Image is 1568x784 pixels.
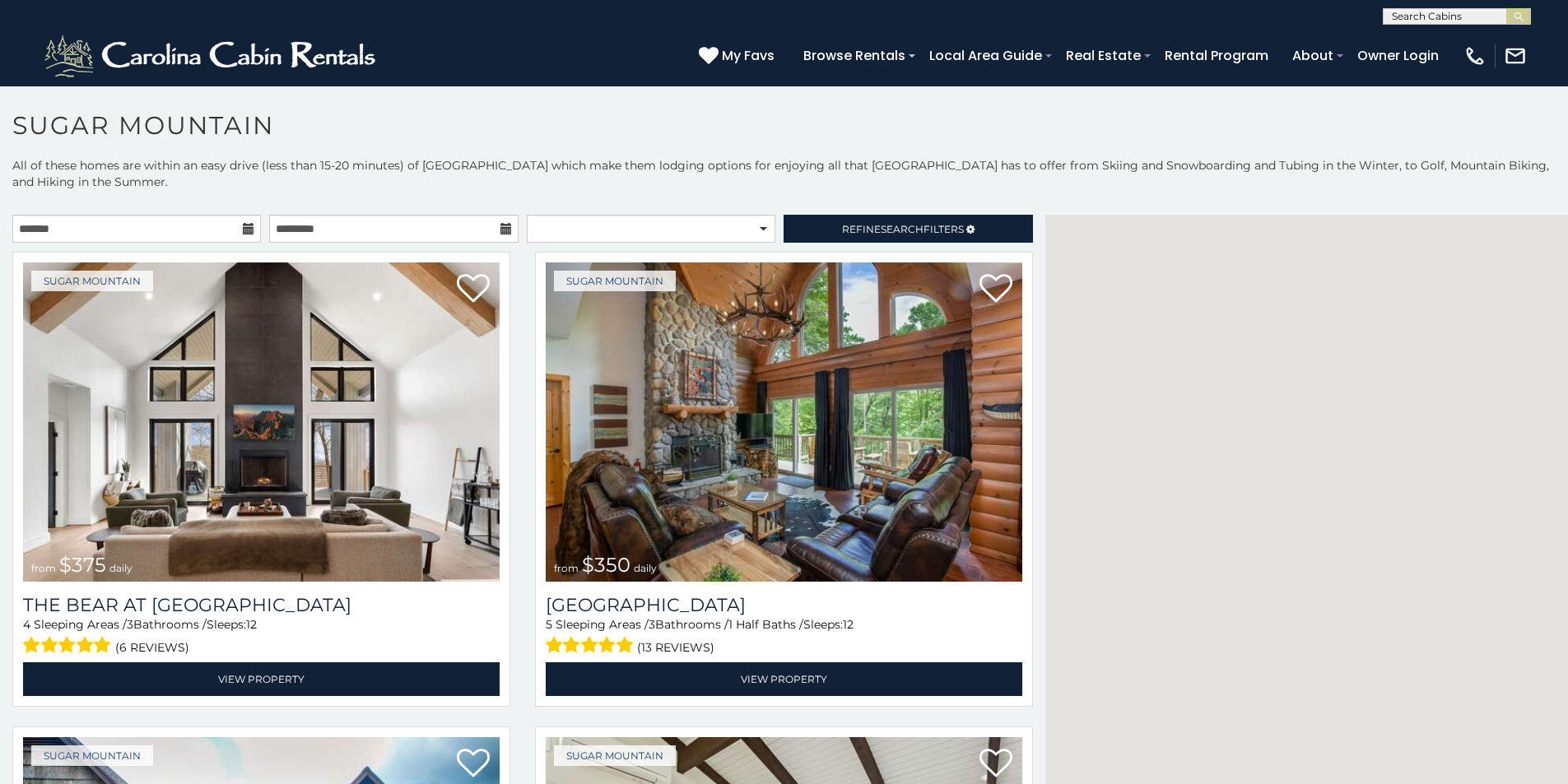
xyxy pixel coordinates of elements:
a: Sugar Mountain [554,745,676,766]
a: View Property [23,662,500,696]
a: Grouse Moor Lodge from $350 daily [546,262,1022,582]
a: Owner Login [1349,41,1447,70]
span: daily [109,562,133,574]
a: Sugar Mountain [554,271,676,291]
a: Add to favorites [457,747,490,782]
span: (13 reviews) [637,637,714,658]
a: The Bear At [GEOGRAPHIC_DATA] [23,594,500,616]
a: View Property [546,662,1022,696]
span: $350 [582,553,630,577]
a: Browse Rentals [795,41,914,70]
div: Sleeping Areas / Bathrooms / Sleeps: [23,616,500,658]
div: Sleeping Areas / Bathrooms / Sleeps: [546,616,1022,658]
a: Rental Program [1156,41,1277,70]
span: My Favs [722,45,775,66]
span: 4 [23,617,30,632]
a: My Favs [699,45,779,67]
a: About [1284,41,1342,70]
a: Sugar Mountain [31,745,153,766]
img: White-1-2.png [41,31,383,81]
span: 3 [127,617,133,632]
img: The Bear At Sugar Mountain [23,262,500,582]
span: from [31,562,56,574]
span: 5 [546,617,552,632]
a: Sugar Mountain [31,271,153,291]
a: Local Area Guide [921,41,1050,70]
a: [GEOGRAPHIC_DATA] [546,594,1022,616]
span: 12 [246,617,257,632]
span: 3 [649,617,655,632]
span: Search [881,223,924,235]
h3: Grouse Moor Lodge [546,594,1022,616]
span: daily [634,562,657,574]
a: The Bear At Sugar Mountain from $375 daily [23,262,500,582]
span: 1 Half Baths / [728,617,803,632]
a: Real Estate [1058,41,1149,70]
a: RefineSearchFilters [784,215,1032,243]
span: Refine Filters [842,223,964,235]
span: 12 [843,617,854,632]
a: Add to favorites [979,747,1012,782]
img: phone-regular-white.png [1463,44,1487,67]
img: mail-regular-white.png [1504,44,1527,67]
span: (6 reviews) [115,637,189,658]
h3: The Bear At Sugar Mountain [23,594,500,616]
span: $375 [59,553,106,577]
span: from [554,562,579,574]
a: Add to favorites [457,272,490,307]
a: Add to favorites [979,272,1012,307]
img: Grouse Moor Lodge [546,262,1022,582]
